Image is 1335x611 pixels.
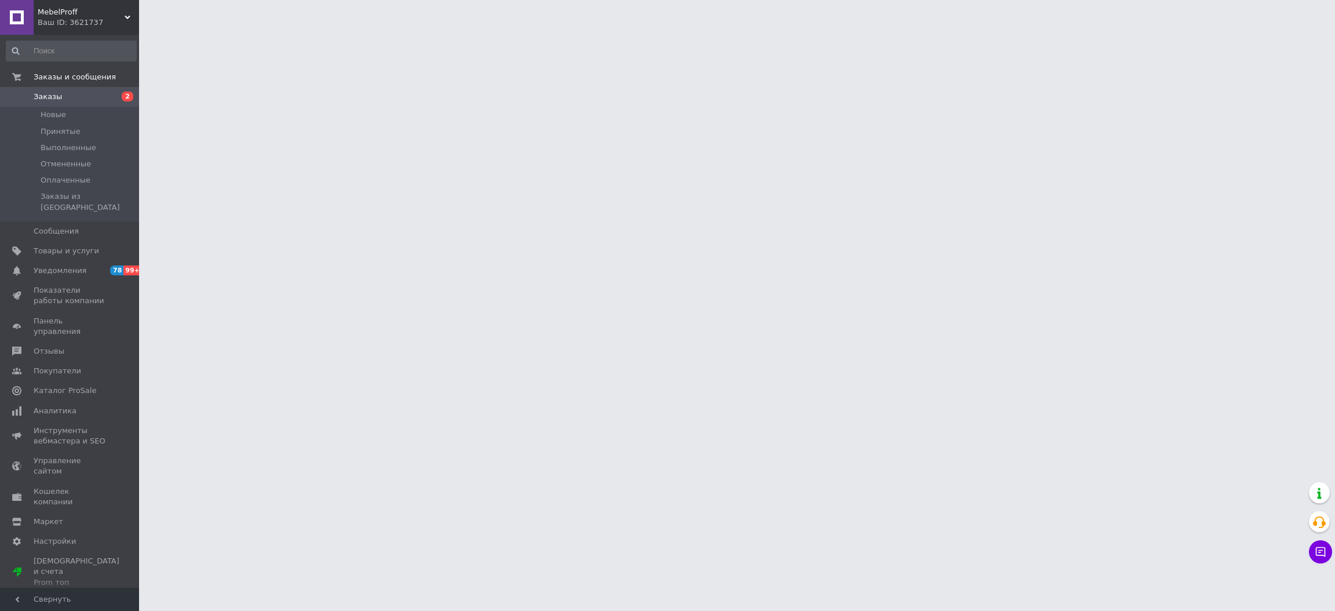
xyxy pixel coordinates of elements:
[41,191,136,212] span: Заказы из [GEOGRAPHIC_DATA]
[34,406,76,416] span: Аналитика
[34,72,116,82] span: Заказы и сообщения
[34,456,107,477] span: Управление сайтом
[41,126,81,137] span: Принятые
[34,92,62,102] span: Заказы
[34,316,107,337] span: Панель управления
[34,246,99,256] span: Товары и услуги
[122,92,133,101] span: 2
[123,266,143,275] span: 99+
[34,366,81,376] span: Покупатели
[34,226,79,237] span: Сообщения
[41,159,91,169] span: Отмененные
[34,517,63,527] span: Маркет
[41,175,90,186] span: Оплаченные
[41,143,96,153] span: Выполненные
[41,110,66,120] span: Новые
[34,346,64,357] span: Отзывы
[34,577,119,588] div: Prom топ
[34,266,86,276] span: Уведомления
[34,486,107,507] span: Кошелек компании
[34,425,107,446] span: Инструменты вебмастера и SEO
[34,536,76,547] span: Настройки
[6,41,137,61] input: Поиск
[110,266,123,275] span: 78
[34,285,107,306] span: Показатели работы компании
[34,385,96,396] span: Каталог ProSale
[38,7,125,17] span: MebelProff
[38,17,139,28] div: Ваш ID: 3621737
[34,556,119,588] span: [DEMOGRAPHIC_DATA] и счета
[1309,540,1332,563] button: Чат с покупателем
